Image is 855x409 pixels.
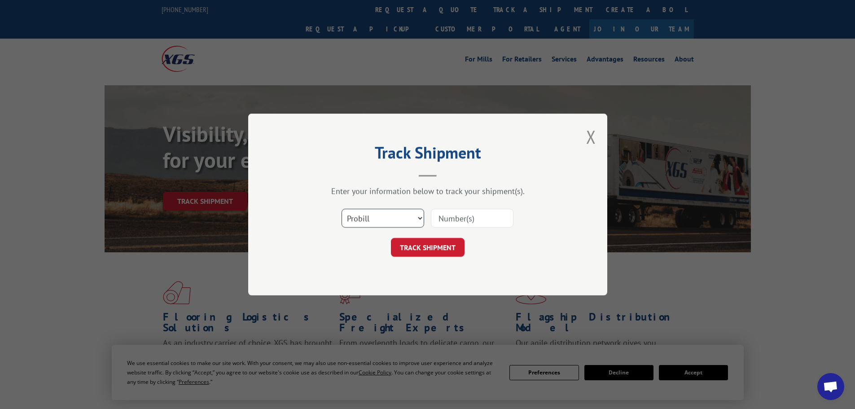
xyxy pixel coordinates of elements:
[586,125,596,149] button: Close modal
[293,146,562,163] h2: Track Shipment
[817,373,844,400] div: Open chat
[293,186,562,196] div: Enter your information below to track your shipment(s).
[391,238,465,257] button: TRACK SHIPMENT
[431,209,513,228] input: Number(s)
